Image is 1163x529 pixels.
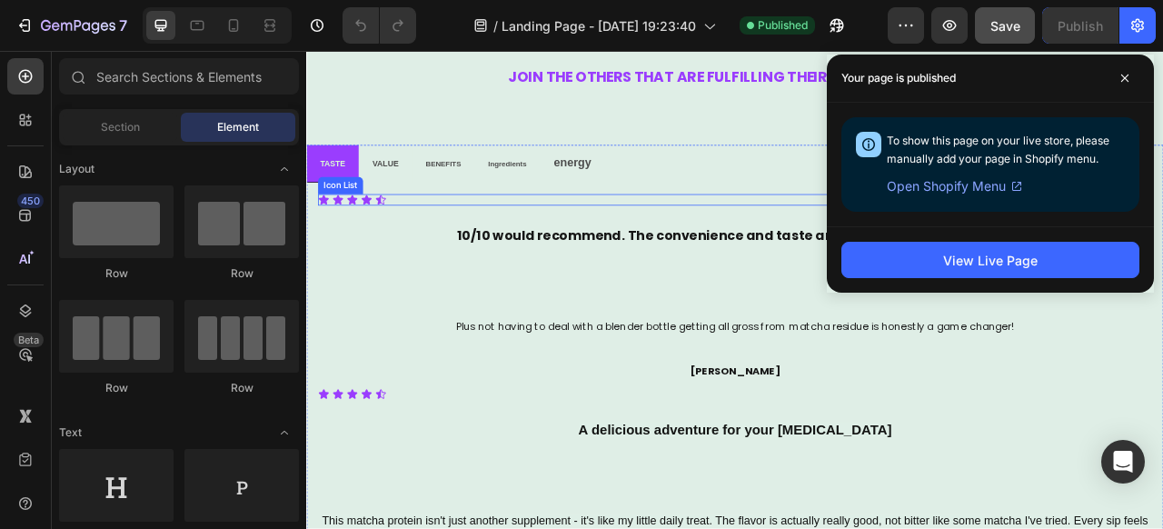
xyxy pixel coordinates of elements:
div: Open Intercom Messenger [1101,440,1145,484]
input: Search Sections & Elements [59,58,299,95]
strong: [PERSON_NAME] [489,399,602,417]
span: Plus not having to deal with a blender bottle getting all gross from matcha residue is honestly a... [190,342,900,360]
button: 7 [7,7,135,44]
button: View Live Page [841,242,1139,278]
div: Row [184,265,299,282]
div: View Live Page [943,251,1038,270]
strong: 10/10 would recommend. The convenience and taste are huge! Like mixed berries! [192,224,900,246]
span: Element [217,119,259,135]
div: 450 [17,194,44,208]
span: Landing Page - [DATE] 19:23:40 [502,16,696,35]
span: Published [758,17,808,34]
span: Toggle open [270,418,299,447]
div: Icon List [18,164,68,180]
div: Row [59,380,174,396]
span: To show this page on your live store, please manually add your page in Shopify menu. [887,134,1109,165]
p: Your page is published [841,69,956,87]
div: Row [184,380,299,396]
iframe: Design area [306,51,1163,529]
span: Save [990,18,1020,34]
span: Open Shopify Menu [887,175,1006,197]
p: 7 [119,15,127,36]
p: energy [314,130,362,156]
span: Section [101,119,140,135]
div: Publish [1058,16,1103,35]
span: / [493,16,498,35]
button: Save [975,7,1035,44]
button: Publish [1042,7,1118,44]
div: Undo/Redo [343,7,416,44]
span: Layout [59,161,94,177]
div: Beta [14,333,44,347]
strong: A delicious adventure for your [MEDICAL_DATA] [346,473,745,492]
span: Toggle open [270,155,299,184]
div: Row [59,265,174,282]
span: Text [59,424,82,441]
